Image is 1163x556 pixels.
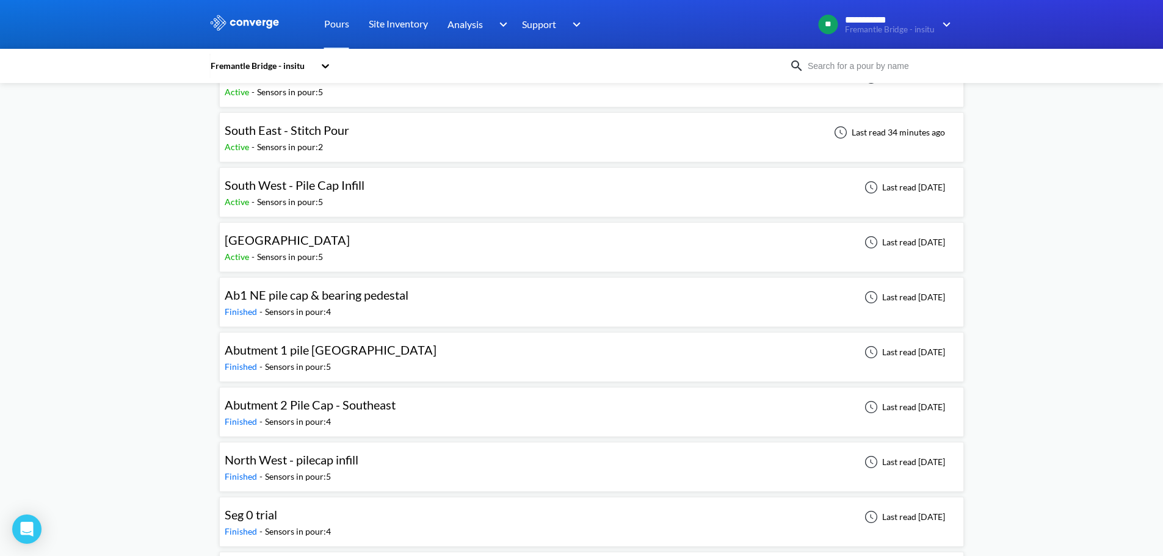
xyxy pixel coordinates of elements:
[225,471,259,482] span: Finished
[789,59,804,73] img: icon-search.svg
[225,178,364,192] span: South West - Pile Cap Infill
[219,291,964,301] a: Ab1 NE pile cap & bearing pedestalFinished-Sensors in pour:4Last read [DATE]
[225,251,252,262] span: Active
[257,140,323,154] div: Sensors in pour: 2
[522,16,556,32] span: Support
[219,401,964,411] a: Abutment 2 Pile Cap - SoutheastFinished-Sensors in pour:4Last read [DATE]
[12,514,42,544] div: Open Intercom Messenger
[219,346,964,356] a: Abutment 1 pile [GEOGRAPHIC_DATA]Finished-Sensors in pour:5Last read [DATE]
[858,290,949,305] div: Last read [DATE]
[265,305,331,319] div: Sensors in pour: 4
[219,456,964,466] a: North West - pilecap infillFinished-Sensors in pour:5Last read [DATE]
[225,197,252,207] span: Active
[219,126,964,137] a: South East - Stitch PourActive-Sensors in pour:2Last read 34 minutes ago
[225,361,259,372] span: Finished
[225,526,259,536] span: Finished
[265,470,331,483] div: Sensors in pour: 5
[935,17,954,32] img: downArrow.svg
[252,142,257,152] span: -
[252,197,257,207] span: -
[257,250,323,264] div: Sensors in pour: 5
[219,236,964,247] a: [GEOGRAPHIC_DATA]Active-Sensors in pour:5Last read [DATE]
[225,123,349,137] span: South East - Stitch Pour
[265,525,331,538] div: Sensors in pour: 4
[259,526,265,536] span: -
[827,125,949,140] div: Last read 34 minutes ago
[259,306,265,317] span: -
[447,16,483,32] span: Analysis
[209,59,314,73] div: Fremantle Bridge - insitu
[858,455,949,469] div: Last read [DATE]
[225,342,437,357] span: Abutment 1 pile [GEOGRAPHIC_DATA]
[565,17,584,32] img: downArrow.svg
[259,471,265,482] span: -
[209,15,280,31] img: logo_ewhite.svg
[265,360,331,374] div: Sensors in pour: 5
[225,306,259,317] span: Finished
[257,85,323,99] div: Sensors in pour: 5
[259,361,265,372] span: -
[858,400,949,414] div: Last read [DATE]
[265,415,331,428] div: Sensors in pour: 4
[845,25,935,34] span: Fremantle Bridge - insitu
[858,180,949,195] div: Last read [DATE]
[252,251,257,262] span: -
[804,59,952,73] input: Search for a pour by name
[225,397,396,412] span: Abutment 2 Pile Cap - Southeast
[225,142,252,152] span: Active
[858,510,949,524] div: Last read [DATE]
[225,87,252,97] span: Active
[259,416,265,427] span: -
[225,233,350,247] span: [GEOGRAPHIC_DATA]
[225,452,358,467] span: North West - pilecap infill
[225,416,259,427] span: Finished
[225,287,408,302] span: Ab1 NE pile cap & bearing pedestal
[225,507,277,522] span: Seg 0 trial
[858,345,949,359] div: Last read [DATE]
[252,87,257,97] span: -
[257,195,323,209] div: Sensors in pour: 5
[219,511,964,521] a: Seg 0 trialFinished-Sensors in pour:4Last read [DATE]
[219,181,964,192] a: South West - Pile Cap InfillActive-Sensors in pour:5Last read [DATE]
[858,235,949,250] div: Last read [DATE]
[491,17,510,32] img: downArrow.svg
